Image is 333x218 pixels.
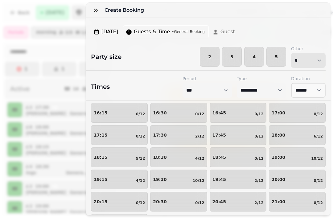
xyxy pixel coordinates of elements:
[210,125,266,145] button: 17:450/12
[136,156,145,161] p: 5/12
[249,55,259,59] span: 4
[272,155,286,159] p: 19:00
[91,170,148,189] button: 19:154/12
[136,112,145,117] p: 0/12
[210,103,266,123] button: 16:450/12
[153,199,167,204] p: 20:30
[91,82,110,91] h2: Times
[183,76,232,82] label: Period
[212,155,226,159] p: 18:45
[150,170,207,189] button: 19:3010/12
[200,47,220,67] button: 2
[91,192,148,212] button: 20:150/12
[227,55,236,59] span: 3
[254,156,263,161] p: 0/12
[266,47,286,67] button: 5
[212,177,226,182] p: 19:45
[254,200,263,205] p: 2/12
[291,46,326,52] label: Other
[272,55,281,59] span: 5
[91,147,148,167] button: 18:155/12
[291,76,326,82] label: Duration
[212,111,226,115] p: 16:45
[94,177,108,182] p: 19:15
[272,177,286,182] p: 20:00
[195,112,204,117] p: 0/12
[134,28,170,35] span: Guests & Time
[269,192,326,212] button: 21:000/12
[314,200,323,205] p: 0/12
[195,134,204,139] p: 2/12
[314,178,323,183] p: 0/12
[91,125,148,145] button: 17:150/12
[153,177,167,182] p: 19:30
[136,200,145,205] p: 0/12
[237,76,286,82] label: Type
[272,111,286,115] p: 17:00
[94,199,108,204] p: 20:15
[86,52,121,61] h2: Party size
[150,192,207,212] button: 20:300/12
[94,155,108,159] p: 18:15
[314,134,323,139] p: 6/12
[222,47,242,67] button: 3
[269,125,326,145] button: 18:006/12
[153,155,167,159] p: 18:30
[269,147,326,167] button: 19:0010/12
[136,178,145,183] p: 4/12
[153,111,167,115] p: 16:30
[311,156,323,161] p: 10/12
[101,28,118,35] span: [DATE]
[244,47,264,67] button: 4
[195,200,204,205] p: 0/12
[150,125,207,145] button: 17:302/12
[193,178,204,183] p: 10/12
[254,178,263,183] p: 2/12
[153,133,167,137] p: 17:30
[254,134,263,139] p: 0/12
[269,170,326,189] button: 20:000/12
[210,192,266,212] button: 20:452/12
[94,133,108,137] p: 17:15
[210,170,266,189] button: 19:452/12
[94,111,108,115] p: 16:15
[91,103,148,123] button: 16:150/12
[136,134,145,139] p: 0/12
[172,29,205,34] span: • General Booking
[272,199,286,204] p: 21:00
[314,112,323,117] p: 0/12
[269,103,326,123] button: 17:000/12
[254,112,263,117] p: 0/12
[205,55,214,59] span: 2
[220,28,235,35] span: Guest
[195,156,204,161] p: 4/12
[212,133,226,137] p: 17:45
[212,199,226,204] p: 20:45
[210,147,266,167] button: 18:450/12
[150,103,207,123] button: 16:300/12
[150,147,207,167] button: 18:304/12
[105,6,146,14] h3: Create Booking
[272,133,286,137] p: 18:00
